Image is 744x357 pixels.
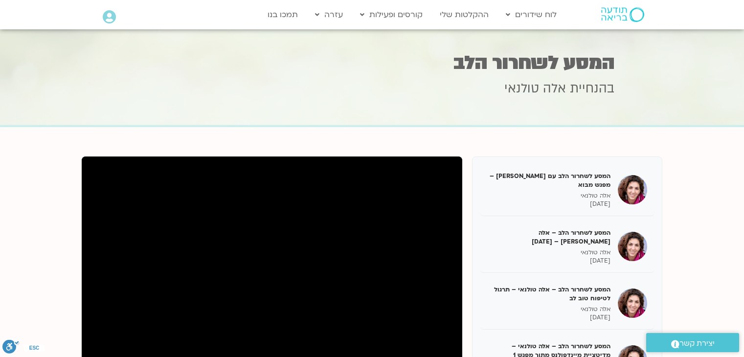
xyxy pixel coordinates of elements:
[487,248,610,257] p: אלה טולנאי
[435,5,494,24] a: ההקלטות שלי
[501,5,562,24] a: לוח שידורים
[646,333,739,352] a: יצירת קשר
[487,228,610,246] h5: המסע לשחרור הלב – אלה [PERSON_NAME] – [DATE]
[487,257,610,265] p: [DATE]
[263,5,303,24] a: תמכו בנו
[355,5,428,24] a: קורסים ופעילות
[618,232,647,261] img: המסע לשחרור הלב – אלה טולנאי – 12/11/24
[487,192,610,200] p: אלה טולנאי
[487,172,610,189] h5: המסע לשחרור הלב עם [PERSON_NAME] – מפגש מבוא
[570,80,614,97] span: בהנחיית
[310,5,348,24] a: עזרה
[618,289,647,318] img: המסע לשחרור הלב – אלה טולנאי – תרגול לטיפוח טוב לב
[618,175,647,204] img: המסע לשחרור הלב עם אלה טולנאי – מפגש מבוא
[487,285,610,303] h5: המסע לשחרור הלב – אלה טולנאי – תרגול לטיפוח טוב לב
[679,337,715,350] span: יצירת קשר
[487,200,610,208] p: [DATE]
[130,53,614,72] h1: המסע לשחרור הלב
[487,305,610,313] p: אלה טולנאי
[601,7,644,22] img: תודעה בריאה
[504,80,566,97] span: אלה טולנאי
[487,313,610,322] p: [DATE]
